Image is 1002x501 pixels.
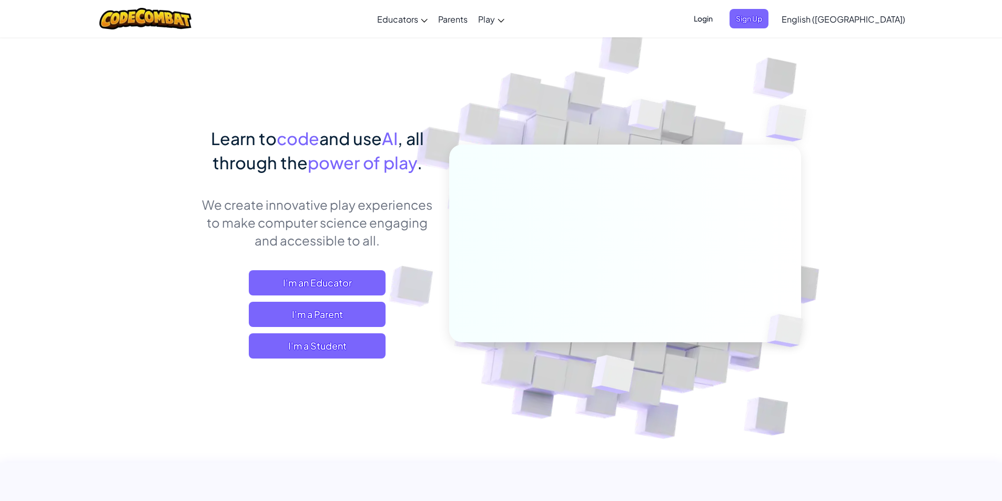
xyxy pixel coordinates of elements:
span: code [277,128,319,149]
span: . [417,152,422,173]
img: CodeCombat logo [99,8,191,29]
span: Educators [377,14,418,25]
a: Play [473,5,510,33]
span: Learn to [211,128,277,149]
img: Overlap cubes [608,78,684,157]
span: power of play [308,152,417,173]
span: Play [478,14,495,25]
p: We create innovative play experiences to make computer science engaging and accessible to all. [201,196,433,249]
img: Overlap cubes [749,292,828,369]
a: I'm an Educator [249,270,386,295]
button: Login [687,9,719,28]
a: I'm a Parent [249,302,386,327]
span: English ([GEOGRAPHIC_DATA]) [782,14,905,25]
a: Educators [372,5,433,33]
span: and use [319,128,382,149]
span: AI [382,128,398,149]
button: Sign Up [730,9,768,28]
img: Overlap cubes [745,79,836,168]
a: Parents [433,5,473,33]
button: I'm a Student [249,333,386,359]
img: Overlap cubes [565,333,660,420]
a: English ([GEOGRAPHIC_DATA]) [776,5,910,33]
